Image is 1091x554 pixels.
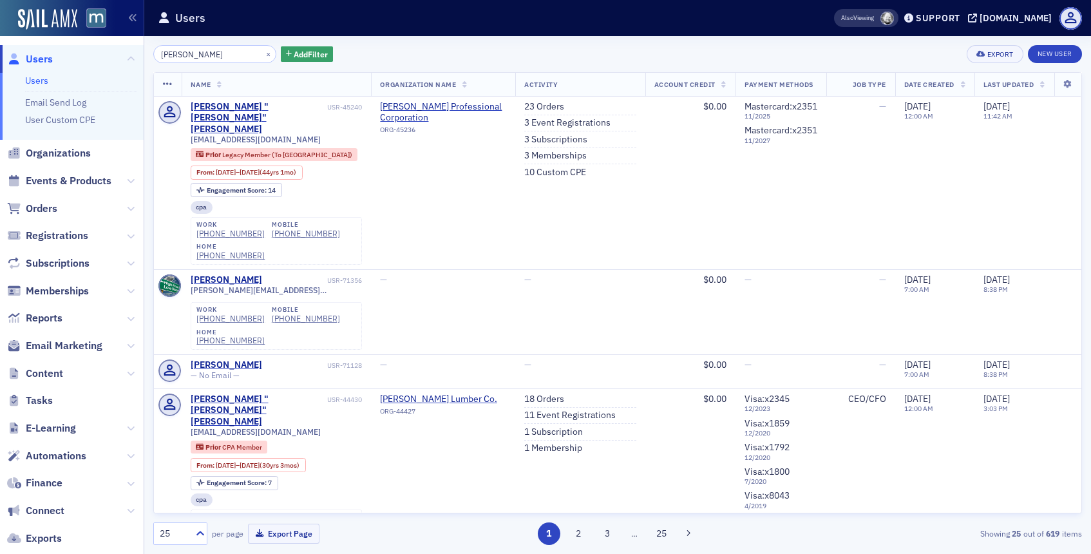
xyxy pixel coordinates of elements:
[7,449,86,463] a: Automations
[26,256,90,271] span: Subscriptions
[25,97,86,108] a: Email Send Log
[745,274,752,285] span: —
[983,80,1034,89] span: Last Updated
[216,167,236,177] span: [DATE]
[596,522,619,545] button: 3
[745,502,817,510] span: 4 / 2019
[904,404,933,413] time: 12:00 AM
[86,8,106,28] img: SailAMX
[207,479,272,486] div: 7
[175,10,205,26] h1: Users
[703,274,726,285] span: $0.00
[191,493,213,506] div: cpa
[7,284,89,298] a: Memberships
[25,75,48,86] a: Users
[222,443,262,452] span: CPA Member
[25,114,95,126] a: User Custom CPE
[745,441,790,453] span: Visa : x1792
[191,359,262,371] div: [PERSON_NAME]
[196,314,265,323] a: [PHONE_NUMBER]
[7,256,90,271] a: Subscriptions
[380,101,506,124] a: [PERSON_NAME] Professional Corporation
[196,168,216,177] span: From :
[983,404,1008,413] time: 3:03 PM
[904,274,931,285] span: [DATE]
[191,148,358,161] div: Prior: Prior: Legacy Member (To Delete)
[26,202,57,216] span: Orders
[983,359,1010,370] span: [DATE]
[879,359,886,370] span: —
[191,476,278,490] div: Engagement Score: 7
[880,12,894,25] span: Aidan Sullivan
[745,466,790,477] span: Visa : x1800
[327,103,362,111] div: USR-45240
[380,126,506,138] div: ORG-45236
[263,48,274,59] button: ×
[7,421,76,435] a: E-Learning
[272,229,340,238] a: [PHONE_NUMBER]
[7,52,53,66] a: Users
[272,314,340,323] a: [PHONE_NUMBER]
[654,80,716,89] span: Account Credit
[380,407,497,420] div: ORG-44427
[524,167,586,178] a: 10 Custom CPE
[153,45,276,63] input: Search…
[207,186,268,195] span: Engagement Score :
[281,46,334,62] button: AddFilter
[7,367,63,381] a: Content
[538,522,560,545] button: 1
[524,394,564,405] a: 18 Orders
[264,361,362,370] div: USR-71128
[745,80,813,89] span: Payment Methods
[380,80,456,89] span: Organization Name
[524,410,616,421] a: 11 Event Registrations
[191,135,321,144] span: [EMAIL_ADDRESS][DOMAIN_NAME]
[904,393,931,405] span: [DATE]
[248,524,319,544] button: Export Page
[524,274,531,285] span: —
[196,150,352,158] a: Prior Legacy Member (To [GEOGRAPHIC_DATA])
[191,166,303,180] div: From: 1981-08-19 00:00:00
[380,101,506,124] span: Gerbasi Professional Corporation
[745,405,817,413] span: 12 / 2023
[26,421,76,435] span: E-Learning
[196,221,265,229] div: work
[745,393,790,405] span: Visa : x2345
[7,311,62,325] a: Reports
[983,100,1010,112] span: [DATE]
[983,274,1010,285] span: [DATE]
[191,441,268,454] div: Prior: Prior: CPA Member
[191,183,282,197] div: Engagement Score: 14
[196,251,265,260] a: [PHONE_NUMBER]
[7,476,62,490] a: Finance
[77,8,106,30] a: View Homepage
[196,443,261,452] a: Prior CPA Member
[781,528,1082,539] div: Showing out of items
[524,117,611,129] a: 3 Event Registrations
[216,168,296,177] div: – (44yrs 1mo)
[745,124,817,136] span: Mastercard : x2351
[904,285,929,294] time: 7:00 AM
[26,504,64,518] span: Connect
[879,100,886,112] span: —
[7,339,102,353] a: Email Marketing
[1028,45,1082,63] a: New User
[841,14,874,23] span: Viewing
[191,370,240,380] span: — No Email —
[26,531,62,546] span: Exports
[968,14,1056,23] button: [DOMAIN_NAME]
[380,274,387,285] span: —
[983,393,1010,405] span: [DATE]
[264,276,362,285] div: USR-71356
[904,80,954,89] span: Date Created
[745,100,817,112] span: Mastercard : x2351
[272,221,340,229] div: mobile
[380,394,497,405] a: [PERSON_NAME] Lumber Co.
[703,100,726,112] span: $0.00
[160,527,188,540] div: 25
[207,478,268,487] span: Engagement Score :
[7,202,57,216] a: Orders
[904,359,931,370] span: [DATE]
